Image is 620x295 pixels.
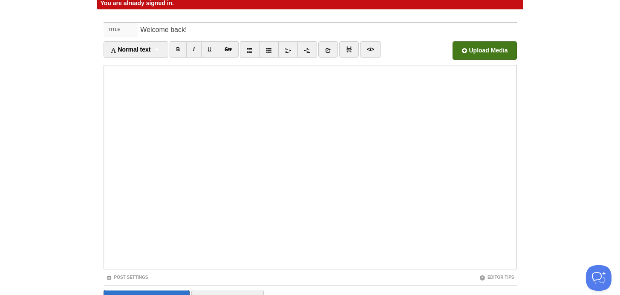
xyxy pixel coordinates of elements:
[104,23,138,37] label: Title
[225,46,232,52] del: Str
[360,41,381,58] a: </>
[218,41,239,58] a: Str
[110,46,151,53] span: Normal text
[346,46,352,52] img: pagebreak-icon.png
[479,275,514,280] a: Editor Tips
[170,41,187,58] a: B
[186,41,201,58] a: I
[106,275,148,280] a: Post Settings
[586,265,611,291] iframe: Help Scout Beacon - Open
[201,41,219,58] a: U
